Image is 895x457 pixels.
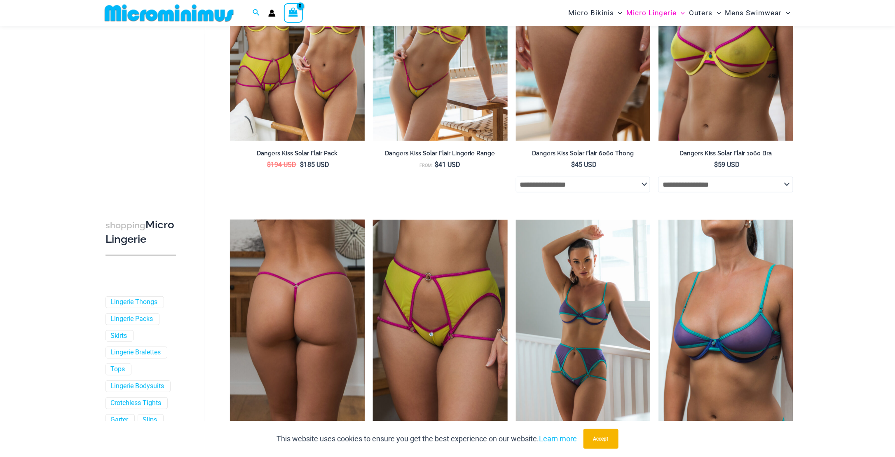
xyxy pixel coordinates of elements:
[626,2,677,23] span: Micro Lingerie
[267,161,271,169] span: $
[253,8,260,18] a: Search icon link
[110,365,125,374] a: Tops
[230,150,365,157] h2: Dangers Kiss Solar Flair Pack
[110,399,161,408] a: Crotchless Tights
[110,349,161,357] a: Lingerie Bralettes
[713,2,721,23] span: Menu Toggle
[516,150,651,160] a: Dangers Kiss Solar Flair 6060 Thong
[571,161,575,169] span: $
[373,150,508,160] a: Dangers Kiss Solar Flair Lingerie Range
[566,2,624,23] a: Micro BikinisMenu ToggleMenu Toggle
[689,2,713,23] span: Outers
[539,434,577,443] a: Learn more
[658,150,793,157] h2: Dangers Kiss Solar Flair 1060 Bra
[300,161,329,169] bdi: 185 USD
[110,315,153,323] a: Lingerie Packs
[624,2,687,23] a: Micro LingerieMenu ToggleMenu Toggle
[284,3,303,22] a: View Shopping Cart, empty
[435,161,461,169] bdi: 41 USD
[658,150,793,160] a: Dangers Kiss Solar Flair 1060 Bra
[725,2,782,23] span: Mens Swimwear
[658,220,793,422] a: Dangers Kiss Violet Seas 1060 Bra 01Dangers Kiss Violet Seas 1060 Bra 611 Micro 04Dangers Kiss Vi...
[143,416,157,424] a: Slips
[110,416,128,424] a: Garter
[723,2,792,23] a: Mens SwimwearMenu ToggleMenu Toggle
[110,382,164,391] a: Lingerie Bodysuits
[516,220,651,422] a: Dangers Kiss Violet Seas 1060 Bra 6060 Thong 1760 Garter 02Dangers Kiss Violet Seas 1060 Bra 6060...
[687,2,723,23] a: OutersMenu ToggleMenu Toggle
[714,161,718,169] span: $
[565,1,794,25] nav: Site Navigation
[110,298,157,307] a: Lingerie Thongs
[782,2,790,23] span: Menu Toggle
[268,9,276,17] a: Account icon link
[105,28,180,192] iframe: TrustedSite Certified
[277,433,577,445] p: This website uses cookies to ensure you get the best experience on our website.
[677,2,685,23] span: Menu Toggle
[230,150,365,160] a: Dangers Kiss Solar Flair Pack
[101,4,237,22] img: MM SHOP LOGO FLAT
[300,161,304,169] span: $
[373,220,508,422] img: Dangers Kiss Solar Flair 6060 Thong 1760 Garter 03
[435,161,439,169] span: $
[230,220,365,422] a: Dangers Kiss Solar Flair 611 Micro 01Dangers Kiss Solar Flair 611 Micro 02Dangers Kiss Solar Flai...
[583,429,619,449] button: Accept
[516,150,651,157] h2: Dangers Kiss Solar Flair 6060 Thong
[373,220,508,422] a: Dangers Kiss Solar Flair 6060 Thong 1760 Garter 03Dangers Kiss Solar Flair 6060 Thong 1760 Garter...
[614,2,622,23] span: Menu Toggle
[420,163,433,168] span: From:
[571,161,597,169] bdi: 45 USD
[105,220,145,230] span: shopping
[568,2,614,23] span: Micro Bikinis
[230,220,365,422] img: Dangers Kiss Solar Flair 611 Micro 02
[516,220,651,422] img: Dangers Kiss Violet Seas 1060 Bra 6060 Thong 1760 Garter 02
[714,161,740,169] bdi: 59 USD
[267,161,296,169] bdi: 194 USD
[110,332,127,340] a: Skirts
[373,150,508,157] h2: Dangers Kiss Solar Flair Lingerie Range
[105,218,176,246] h3: Micro Lingerie
[658,220,793,422] img: Dangers Kiss Violet Seas 1060 Bra 01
